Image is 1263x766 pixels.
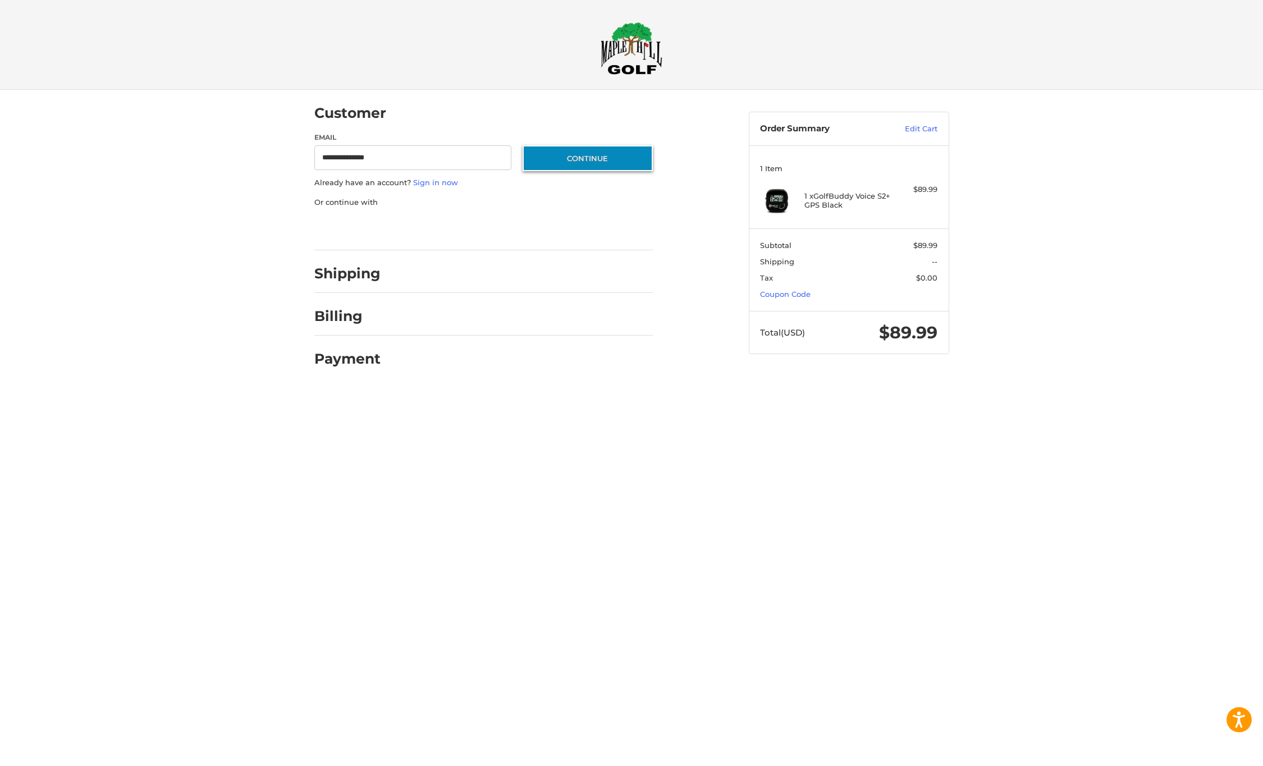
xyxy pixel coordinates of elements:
span: $0.00 [916,273,937,282]
a: Coupon Code [760,290,811,299]
p: Already have an account? [314,177,653,189]
iframe: PayPal-paypal [310,219,395,239]
a: Sign in now [413,178,458,187]
span: Subtotal [760,241,791,250]
iframe: PayPal-paylater [406,219,490,239]
span: Tax [760,273,773,282]
iframe: PayPal-venmo [501,219,585,239]
h2: Payment [314,350,381,368]
h2: Billing [314,308,380,325]
iframe: Google Customer Reviews [1170,736,1263,766]
span: Total (USD) [760,327,805,338]
h3: Order Summary [760,123,881,135]
span: -- [932,257,937,266]
div: $89.99 [893,184,937,195]
span: $89.99 [879,322,937,343]
p: Or continue with [314,197,653,208]
span: $89.99 [913,241,937,250]
img: Maple Hill Golf [601,22,662,75]
h2: Shipping [314,265,381,282]
span: Shipping [760,257,794,266]
a: Edit Cart [881,123,937,135]
label: Email [314,132,512,143]
h2: Customer [314,104,386,122]
h4: 1 x GolfBuddy Voice S2+ GPS Black [804,191,890,210]
button: Continue [523,145,653,171]
h3: 1 Item [760,164,937,173]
